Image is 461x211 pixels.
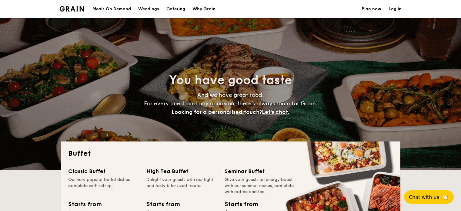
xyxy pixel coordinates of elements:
[144,92,317,115] span: And we have great food. For every guest and any occasion, there’s always room for Grain.
[409,194,439,200] span: Chat with us
[60,6,84,12] img: Grain
[146,177,217,195] div: Delight your guests with our light and tasty bite-sized treats.
[442,194,449,201] span: 🦙
[146,167,217,175] div: High Tea Buffet
[225,167,296,175] div: Seminar Buffet
[68,200,101,209] div: Starts from
[172,109,262,115] span: Looking for a personalised touch?
[262,109,289,115] span: Let's chat.
[60,6,84,12] a: Logotype
[68,167,139,175] div: Classic Buffet
[169,73,292,87] span: You have good taste
[146,200,179,209] div: Starts from
[404,190,454,204] button: Chat with us🦙
[68,177,139,195] div: Our very popular buffet dishes, complete with set-up.
[225,200,258,209] div: Starts from
[68,149,393,158] h2: Buffet
[225,177,296,195] div: Give your guests an energy boost with our seminar menus, complete with coffee and tea.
